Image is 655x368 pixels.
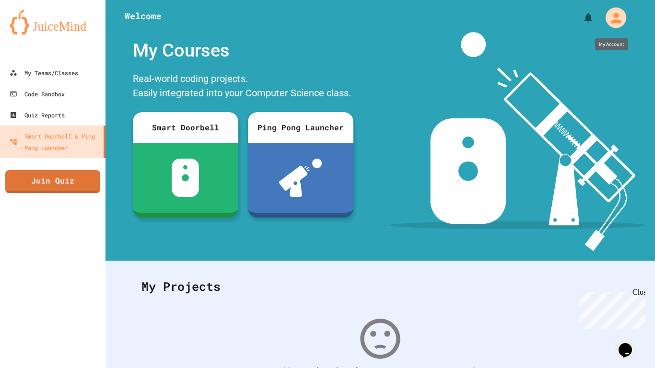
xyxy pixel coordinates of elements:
[279,159,322,197] img: ppl-with-ball.png
[172,159,199,197] img: sdb-white.svg
[615,330,645,358] iframe: chat widget
[128,69,358,105] div: Real-world coding projects. Easily integrated into your Computer Science class.
[128,32,358,69] div: My Courses
[10,10,96,34] img: logo-orange.svg
[132,268,629,305] div: My Projects
[10,88,65,100] div: Code Sandbox
[389,32,646,251] img: banner-image-my-projects.png
[575,288,645,329] iframe: chat widget
[10,67,78,79] div: My Teams/Classes
[10,130,100,153] div: Smart Doorbell & Ping Pong Launcher
[595,38,628,50] div: My Account
[5,170,100,193] a: Join Quiz
[565,10,597,26] div: My Notifications
[4,4,66,61] div: Chat with us now!Close
[133,112,238,143] div: Smart Doorbell
[10,109,65,121] div: Quiz Reports
[248,112,353,143] div: Ping Pong Launcher
[594,4,629,31] div: My Account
